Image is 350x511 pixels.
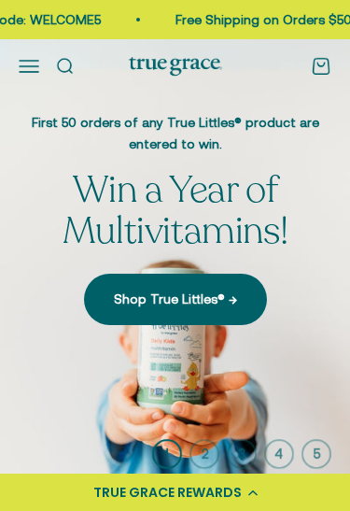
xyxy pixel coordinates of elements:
split-lines: Win a Year of Multivitamins! [63,164,287,256]
button: 3 [227,439,257,469]
a: Free Shipping on Orders $50+ [146,12,329,27]
button: 4 [264,439,294,469]
a: Shop True Littles® → [84,274,267,324]
button: 2 [189,439,219,469]
p: First 50 orders of any True Littles® product are entered to win. [19,112,331,154]
button: 5 [301,439,331,469]
button: 1 [152,439,182,469]
div: TRUE GRACE REWARDS [93,483,242,503]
